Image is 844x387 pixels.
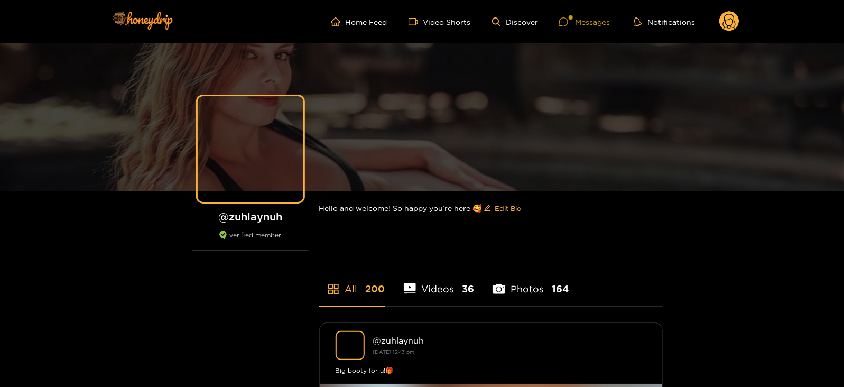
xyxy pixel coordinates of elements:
small: [DATE] 15:43 pm [373,349,415,355]
a: Discover [492,17,538,26]
li: Videos [404,259,475,306]
li: All [319,259,385,306]
span: edit [484,205,491,213]
div: verified member [192,231,309,251]
span: Edit Bio [495,203,522,214]
span: appstore [327,283,340,296]
div: Hello and welcome! So happy you’re here 🥰 [319,191,663,225]
a: Home Feed [331,17,387,26]
button: Notifications [631,16,698,27]
div: Messages [559,16,610,28]
button: editEdit Bio [482,200,524,217]
img: zuhlaynuh [336,331,365,360]
h1: @ zuhlaynuh [192,210,309,223]
div: Big booty for u!🎁 [336,365,646,376]
span: 200 [366,282,385,296]
span: home [331,17,346,26]
li: Photos [493,259,569,306]
div: @ zuhlaynuh [373,336,646,345]
span: video-camera [409,17,423,26]
a: Video Shorts [409,17,471,26]
span: 36 [462,282,474,296]
span: 164 [552,282,569,296]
